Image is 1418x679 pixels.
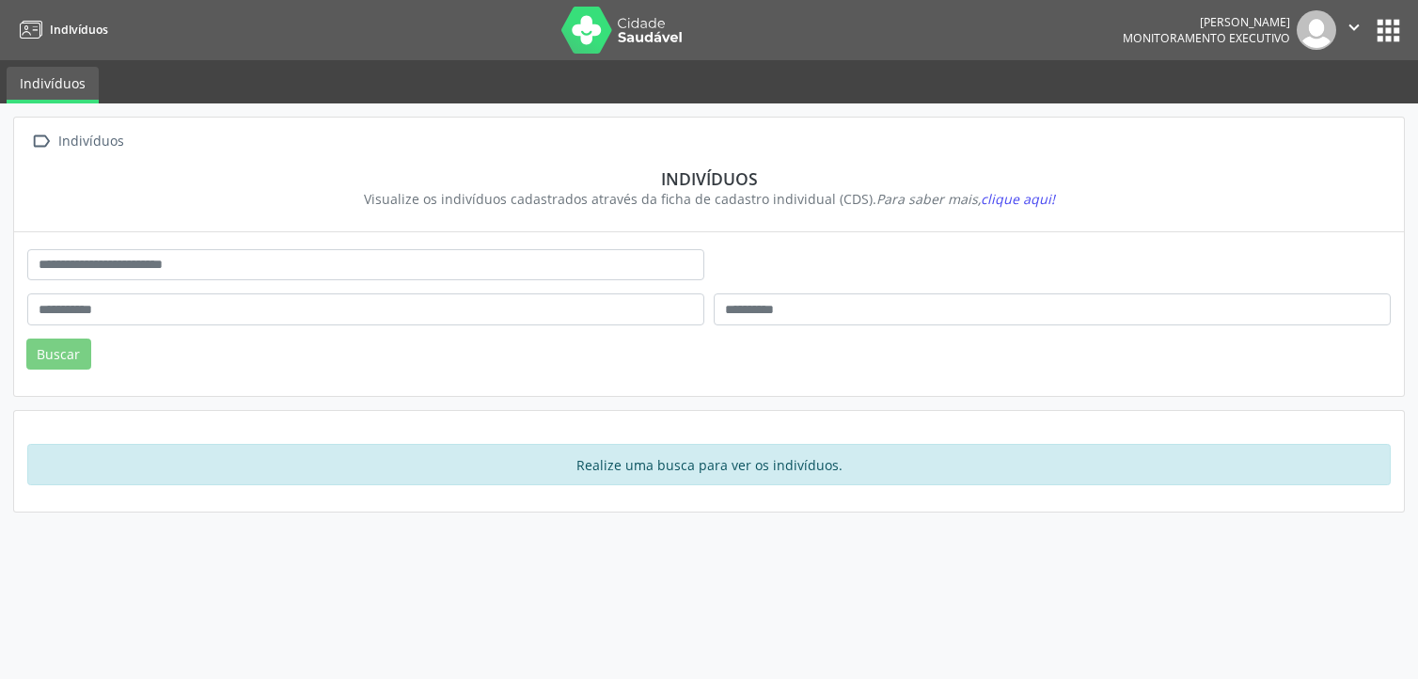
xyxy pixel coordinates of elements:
[27,444,1391,485] div: Realize uma busca para ver os indivíduos.
[50,22,108,38] span: Indivíduos
[1344,17,1364,38] i: 
[1372,14,1405,47] button: apps
[40,168,1378,189] div: Indivíduos
[7,67,99,103] a: Indivíduos
[1336,10,1372,50] button: 
[1123,14,1290,30] div: [PERSON_NAME]
[13,14,108,45] a: Indivíduos
[1123,30,1290,46] span: Monitoramento Executivo
[26,339,91,371] button: Buscar
[981,190,1055,208] span: clique aqui!
[40,189,1378,209] div: Visualize os indivíduos cadastrados através da ficha de cadastro individual (CDS).
[27,128,55,155] i: 
[1297,10,1336,50] img: img
[27,128,127,155] a:  Indivíduos
[55,128,127,155] div: Indivíduos
[876,190,1055,208] i: Para saber mais,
